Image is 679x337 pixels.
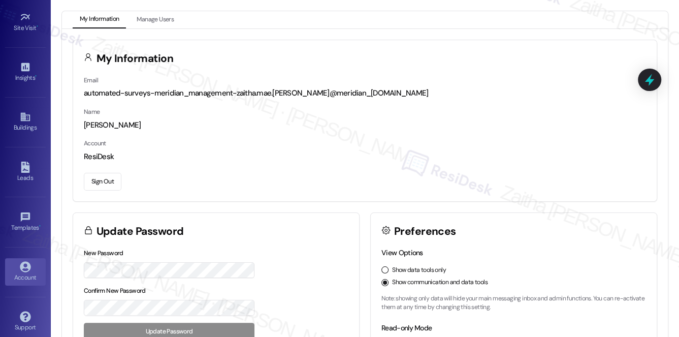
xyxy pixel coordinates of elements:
[5,308,46,335] a: Support
[130,11,181,28] button: Manage Users
[39,223,41,230] span: •
[5,9,46,36] a: Site Visit •
[84,120,646,131] div: [PERSON_NAME]
[5,258,46,286] a: Account
[5,108,46,136] a: Buildings
[381,323,432,332] label: Read-only Mode
[381,294,646,312] p: Note: showing only data will hide your main messaging inbox and admin functions. You can re-activ...
[73,11,126,28] button: My Information
[96,53,174,64] h3: My Information
[84,88,646,99] div: automated-surveys-meridian_management-zaitha.mae.[PERSON_NAME]@meridian_[DOMAIN_NAME]
[35,73,37,80] span: •
[84,287,146,295] label: Confirm New Password
[392,266,446,275] label: Show data tools only
[392,278,488,287] label: Show communication and data tools
[84,76,98,84] label: Email
[84,151,646,162] div: ResiDesk
[84,249,123,257] label: New Password
[5,208,46,236] a: Templates •
[5,58,46,86] a: Insights •
[5,159,46,186] a: Leads
[84,139,106,147] label: Account
[394,226,456,237] h3: Preferences
[381,248,423,257] label: View Options
[84,108,100,116] label: Name
[37,23,38,30] span: •
[84,173,121,191] button: Sign Out
[96,226,184,237] h3: Update Password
